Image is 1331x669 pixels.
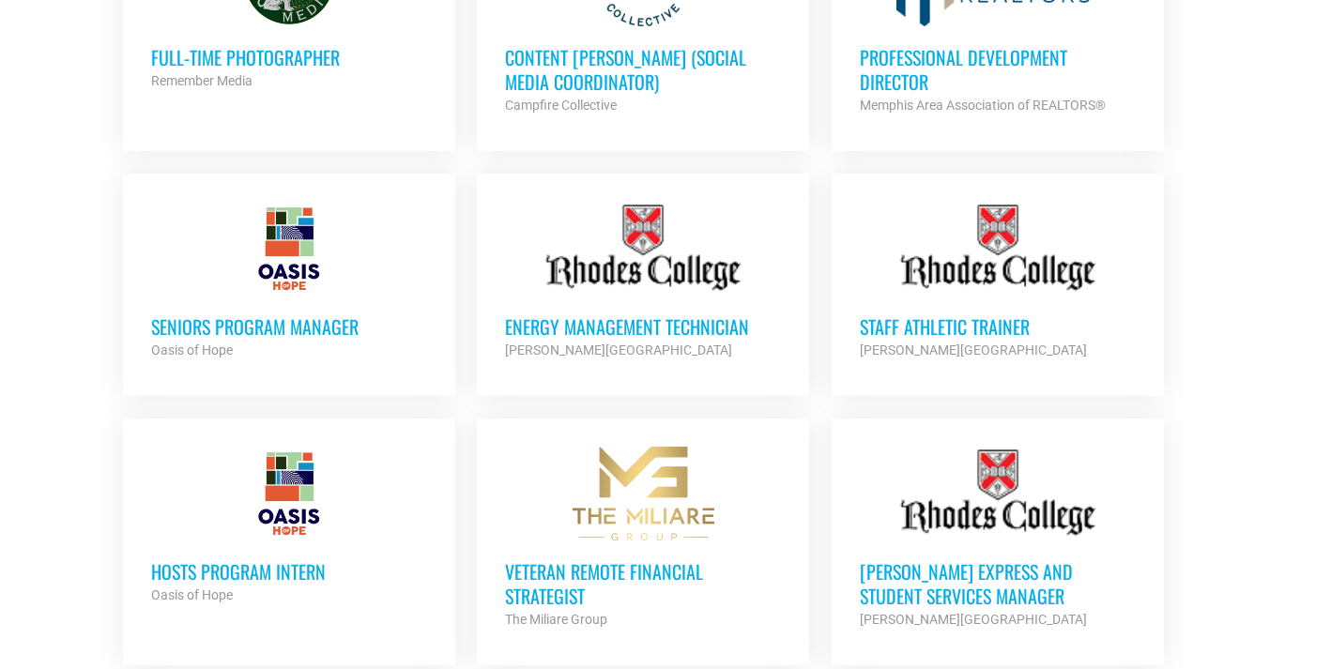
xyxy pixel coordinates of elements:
[860,45,1136,94] h3: Professional Development Director
[832,174,1164,389] a: Staff Athletic Trainer [PERSON_NAME][GEOGRAPHIC_DATA]
[505,314,781,339] h3: Energy Management Technician
[505,98,617,113] strong: Campfire Collective
[151,587,233,602] strong: Oasis of Hope
[123,418,455,634] a: HOSTS Program Intern Oasis of Hope
[505,559,781,608] h3: Veteran Remote Financial Strategist
[477,174,809,389] a: Energy Management Technician [PERSON_NAME][GEOGRAPHIC_DATA]
[505,45,781,94] h3: Content [PERSON_NAME] (Social Media Coordinator)
[860,559,1136,608] h3: [PERSON_NAME] Express and Student Services Manager
[151,45,427,69] h3: Full-Time Photographer
[477,418,809,659] a: Veteran Remote Financial Strategist The Miliare Group
[505,342,732,357] strong: [PERSON_NAME][GEOGRAPHIC_DATA]
[860,342,1087,357] strong: [PERSON_NAME][GEOGRAPHIC_DATA]
[860,314,1136,339] h3: Staff Athletic Trainer
[151,342,233,357] strong: Oasis of Hope
[860,612,1087,627] strong: [PERSON_NAME][GEOGRAPHIC_DATA]
[151,73,252,88] strong: Remember Media
[860,98,1106,113] strong: Memphis Area Association of REALTORS®
[505,612,607,627] strong: The Miliare Group
[151,314,427,339] h3: Seniors Program Manager
[151,559,427,584] h3: HOSTS Program Intern
[123,174,455,389] a: Seniors Program Manager Oasis of Hope
[832,418,1164,659] a: [PERSON_NAME] Express and Student Services Manager [PERSON_NAME][GEOGRAPHIC_DATA]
